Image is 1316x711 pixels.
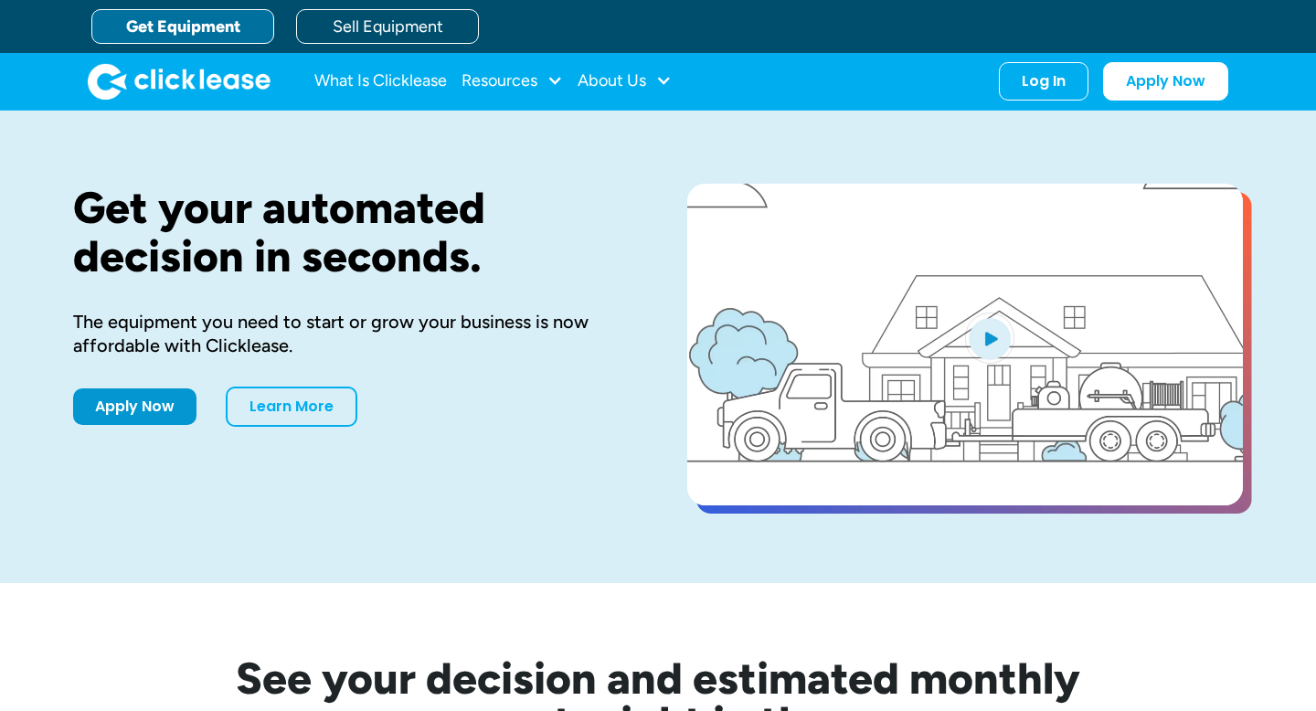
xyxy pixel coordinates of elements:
a: Learn More [226,387,357,427]
div: Resources [462,63,563,100]
img: Clicklease logo [88,63,271,100]
div: About Us [578,63,672,100]
a: Apply Now [1103,62,1228,101]
a: Apply Now [73,388,196,425]
h1: Get your automated decision in seconds. [73,184,629,281]
a: open lightbox [687,184,1243,505]
a: home [88,63,271,100]
div: The equipment you need to start or grow your business is now affordable with Clicklease. [73,310,629,357]
div: Log In [1022,72,1066,90]
a: What Is Clicklease [314,63,447,100]
a: Get Equipment [91,9,274,44]
img: Blue play button logo on a light blue circular background [965,313,1014,364]
a: Sell Equipment [296,9,479,44]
